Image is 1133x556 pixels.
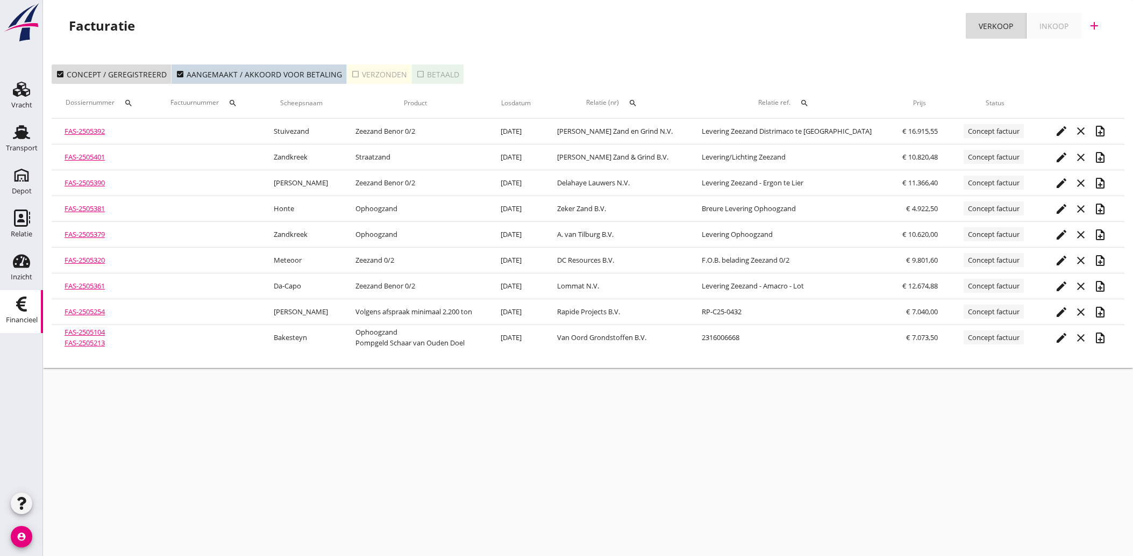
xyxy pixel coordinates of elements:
td: Levering Zeezand Distrimaco te [GEOGRAPHIC_DATA] [689,119,888,145]
div: Relatie [11,230,32,237]
i: check_box_outline_blank [351,70,360,78]
div: Depot [12,187,32,194]
td: [DATE] [488,119,544,145]
i: note_add [1094,203,1107,215]
button: Verzonden [347,64,412,84]
span: Concept factuur [964,305,1024,319]
td: DC Resources B.V. [544,248,688,273]
div: Transport [6,145,38,151]
i: edit [1055,125,1068,138]
th: Factuurnummer [156,88,261,118]
span: Concept factuur [964,176,1024,190]
a: FAS-2505213 [65,338,105,348]
i: edit [1055,331,1068,344]
td: Zeezand Benor 0/2 [343,119,488,145]
i: close [1074,306,1087,319]
td: Van Oord Grondstoffen B.V. [544,325,688,351]
a: FAS-2505320 [65,255,105,265]
div: Inzicht [11,273,32,280]
a: FAS-2505361 [65,281,105,291]
td: Ophoogzand Pompgeld Schaar van Ouden Doel [343,325,488,351]
td: [PERSON_NAME] [261,170,343,196]
td: Rapide Projects B.V. [544,299,688,325]
i: close [1074,254,1087,267]
td: Zeezand Benor 0/2 [343,170,488,196]
td: Lommat N.V. [544,273,688,299]
i: search [629,99,637,107]
div: Aangemaakt / akkoord voor betaling [176,69,342,80]
div: Betaald [416,69,459,80]
i: edit [1055,228,1068,241]
span: Concept factuur [964,330,1024,344]
a: FAS-2505379 [65,229,105,239]
td: € 12.674,88 [888,273,951,299]
td: [DATE] [488,273,544,299]
td: A. van Tilburg B.V. [544,222,688,248]
td: Honte [261,196,343,222]
i: close [1074,280,1087,293]
td: € 7.073,50 [888,325,951,351]
td: Zandkreek [261,222,343,248]
span: Concept factuur [964,201,1024,215]
td: Levering Zeezand - Ergon te Lier [689,170,888,196]
div: Concept / geregistreerd [56,69,167,80]
td: Zeezand Benor 0/2 [343,273,488,299]
a: FAS-2505390 [65,178,105,187]
i: edit [1055,177,1068,190]
i: note_add [1094,254,1107,267]
td: Zandkreek [261,145,343,170]
span: Concept factuur [964,279,1024,293]
i: search [229,99,237,107]
td: Delahaye Lauwers N.V. [544,170,688,196]
i: check_box [56,70,65,78]
th: Product [343,88,488,118]
td: Levering Zeezand - Amacro - Lot [689,273,888,299]
button: Concept / geregistreerd [52,64,172,84]
i: note_add [1094,177,1107,190]
td: Stuivezand [261,119,343,145]
td: [PERSON_NAME] Zand en Grind N.V. [544,119,688,145]
td: € 10.820,48 [888,145,951,170]
a: Inkoop [1027,13,1081,39]
i: close [1074,177,1087,190]
td: Da-Capo [261,273,343,299]
td: Breure Levering Ophoogzand [689,196,888,222]
a: Verkoop [966,13,1027,39]
button: Betaald [412,64,464,84]
span: Concept factuur [964,253,1024,267]
th: Status [951,88,1038,118]
i: search [800,99,809,107]
td: F.O.B. belading Zeezand 0/2 [689,248,888,273]
th: Relatie (nr) [544,88,688,118]
th: Scheepsnaam [261,88,343,118]
i: edit [1055,280,1068,293]
td: Straatzand [343,145,488,170]
td: € 7.040,00 [888,299,951,325]
span: Concept factuur [964,124,1024,138]
td: Volgens afspraak minimaal 2.200 ton [343,299,488,325]
a: FAS-2505254 [65,307,105,316]
span: Concept factuur [964,227,1024,241]
i: edit [1055,203,1068,215]
i: close [1074,151,1087,164]
div: Verkoop [979,20,1013,32]
i: note_add [1094,331,1107,344]
i: check_box_outline_blank [416,70,425,78]
i: note_add [1094,151,1107,164]
i: note_add [1094,306,1107,319]
i: check_box [176,70,184,78]
div: Facturatie [69,17,135,34]
a: FAS-2505401 [65,152,105,162]
a: FAS-2505381 [65,204,105,213]
td: Zeezand 0/2 [343,248,488,273]
i: search [124,99,133,107]
td: Levering Ophoogzand [689,222,888,248]
th: Losdatum [488,88,544,118]
i: note_add [1094,228,1107,241]
i: edit [1055,254,1068,267]
button: Aangemaakt / akkoord voor betaling [172,64,347,84]
i: close [1074,203,1087,215]
i: account_circle [11,526,32,547]
i: note_add [1094,280,1107,293]
td: [DATE] [488,222,544,248]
